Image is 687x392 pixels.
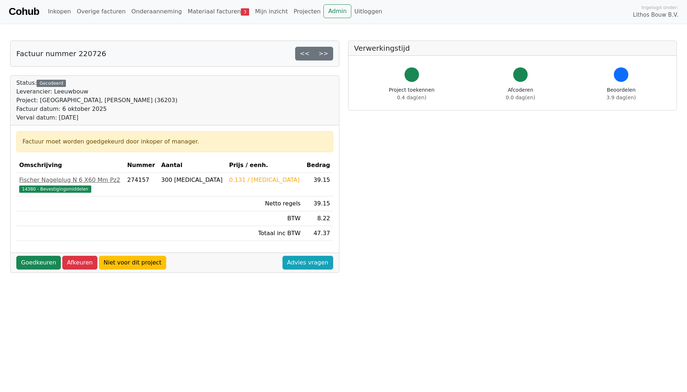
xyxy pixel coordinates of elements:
[226,226,303,241] td: Totaal inc BTW
[633,11,678,19] span: Lithos Bouw B.V.
[506,86,535,101] div: Afcoderen
[295,47,314,61] a: <<
[16,87,177,96] div: Leverancier: Leeuwbouw
[161,176,223,184] div: 300 [MEDICAL_DATA]
[241,8,249,16] span: 3
[158,158,226,173] th: Aantal
[19,185,91,193] span: 14380 - Bevestigingsmiddelen
[291,4,324,19] a: Projecten
[607,86,636,101] div: Beoordelen
[303,158,333,173] th: Bedrag
[226,196,303,211] td: Netto regels
[323,4,351,18] a: Admin
[45,4,74,19] a: Inkopen
[124,158,158,173] th: Nummer
[229,176,301,184] div: 0.131 / [MEDICAL_DATA]
[354,44,671,53] h5: Verwerkingstijd
[607,95,636,100] span: 3.9 dag(en)
[74,4,129,19] a: Overige facturen
[9,3,39,20] a: Cohub
[282,256,333,270] a: Advies vragen
[506,95,535,100] span: 0.0 dag(en)
[303,211,333,226] td: 8.22
[19,176,121,193] a: Fischer Nagelplug N 6 X60 Mm Pz214380 - Bevestigingsmiddelen
[62,256,97,270] a: Afkeuren
[303,196,333,211] td: 39.15
[252,4,291,19] a: Mijn inzicht
[397,95,426,100] span: 0.4 dag(en)
[16,49,106,58] h5: Factuur nummer 220726
[641,4,678,11] span: Ingelogd onder:
[16,256,61,270] a: Goedkeuren
[351,4,385,19] a: Uitloggen
[16,158,124,173] th: Omschrijving
[389,86,435,101] div: Project toekennen
[303,226,333,241] td: 47.37
[226,211,303,226] td: BTW
[303,173,333,196] td: 39.15
[314,47,333,61] a: >>
[226,158,303,173] th: Prijs / eenh.
[124,173,158,196] td: 274157
[16,105,177,113] div: Factuur datum: 6 oktober 2025
[16,79,177,122] div: Status:
[16,96,177,105] div: Project: [GEOGRAPHIC_DATA], [PERSON_NAME] (36203)
[99,256,166,270] a: Niet voor dit project
[22,137,327,146] div: Factuur moet worden goedgekeurd door inkoper of manager.
[16,113,177,122] div: Verval datum: [DATE]
[185,4,252,19] a: Materiaal facturen3
[37,80,66,87] div: Gecodeerd
[19,176,121,184] div: Fischer Nagelplug N 6 X60 Mm Pz2
[129,4,185,19] a: Onderaanneming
